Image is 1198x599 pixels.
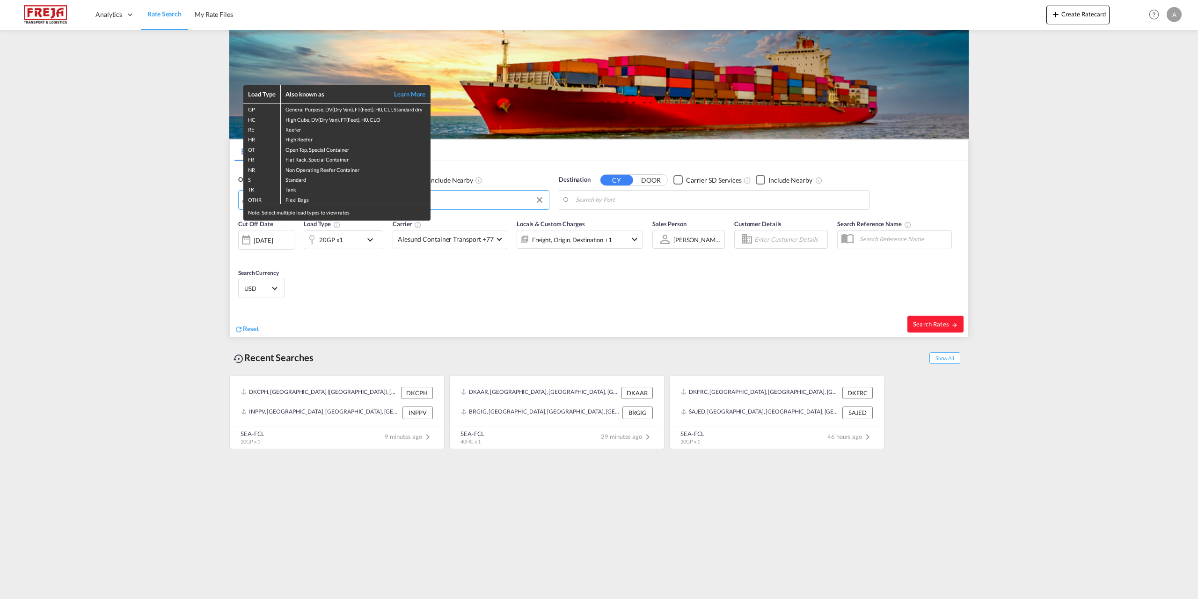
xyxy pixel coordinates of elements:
td: Tank [281,184,431,193]
td: Non Operating Reefer Container [281,164,431,174]
th: Load Type [243,85,281,104]
td: OT [243,144,281,154]
a: Learn More [384,90,426,98]
td: Reefer [281,124,431,133]
td: Flat Rack, Special Container [281,154,431,163]
td: HR [243,133,281,143]
td: GP [243,104,281,114]
div: Also known as [285,90,384,98]
td: General Purpose, DV(Dry Van), FT(Feet), H0, CLI, Standard dry [281,104,431,114]
div: Note: Select multiple load types to view rates [243,204,431,221]
td: NR [243,164,281,174]
td: Open Top, Special Container [281,144,431,154]
td: High Cube, DV(Dry Van), FT(Feet), H0, CLO [281,114,431,124]
td: TK [243,184,281,193]
td: High Reefer [281,133,431,143]
td: RE [243,124,281,133]
td: Flexi Bags [281,194,431,204]
td: FR [243,154,281,163]
td: Standard [281,174,431,184]
td: OTHR [243,194,281,204]
td: HC [243,114,281,124]
td: S [243,174,281,184]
